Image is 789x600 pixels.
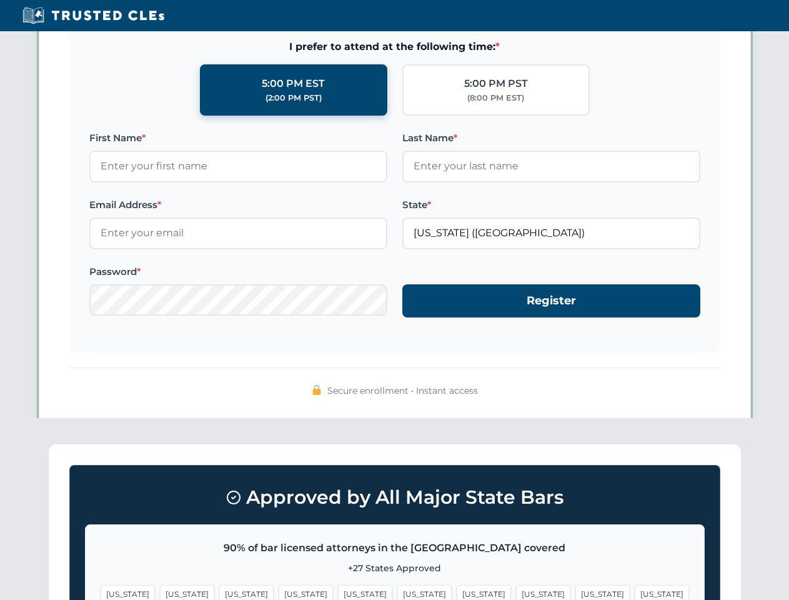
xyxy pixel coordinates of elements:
[402,151,700,182] input: Enter your last name
[85,481,705,514] h3: Approved by All Major State Bars
[402,284,700,317] button: Register
[327,384,478,397] span: Secure enrollment • Instant access
[89,131,387,146] label: First Name
[89,217,387,249] input: Enter your email
[101,540,689,556] p: 90% of bar licensed attorneys in the [GEOGRAPHIC_DATA] covered
[265,92,322,104] div: (2:00 PM PST)
[464,76,528,92] div: 5:00 PM PST
[467,92,524,104] div: (8:00 PM EST)
[89,39,700,55] span: I prefer to attend at the following time:
[89,197,387,212] label: Email Address
[262,76,325,92] div: 5:00 PM EST
[19,6,168,25] img: Trusted CLEs
[402,197,700,212] label: State
[402,131,700,146] label: Last Name
[89,151,387,182] input: Enter your first name
[101,561,689,575] p: +27 States Approved
[89,264,387,279] label: Password
[312,385,322,395] img: 🔒
[402,217,700,249] input: Florida (FL)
